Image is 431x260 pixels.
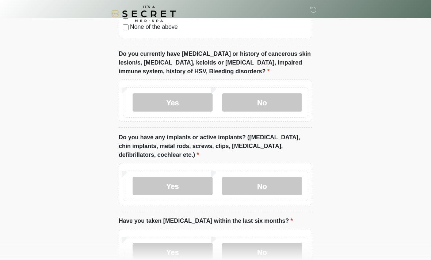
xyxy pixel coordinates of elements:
[222,93,302,112] label: No
[133,93,213,112] label: Yes
[119,133,312,159] label: Do you have any implants or active implants? ([MEDICAL_DATA], chin implants, metal rods, screws, ...
[133,177,213,195] label: Yes
[123,24,129,30] input: None of the above
[111,5,176,22] img: It's A Secret Med Spa Logo
[119,50,312,76] label: Do you currently have [MEDICAL_DATA] or history of cancerous skin lesion/s, [MEDICAL_DATA], keloi...
[222,177,302,195] label: No
[119,217,293,225] label: Have you taken [MEDICAL_DATA] within the last six months?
